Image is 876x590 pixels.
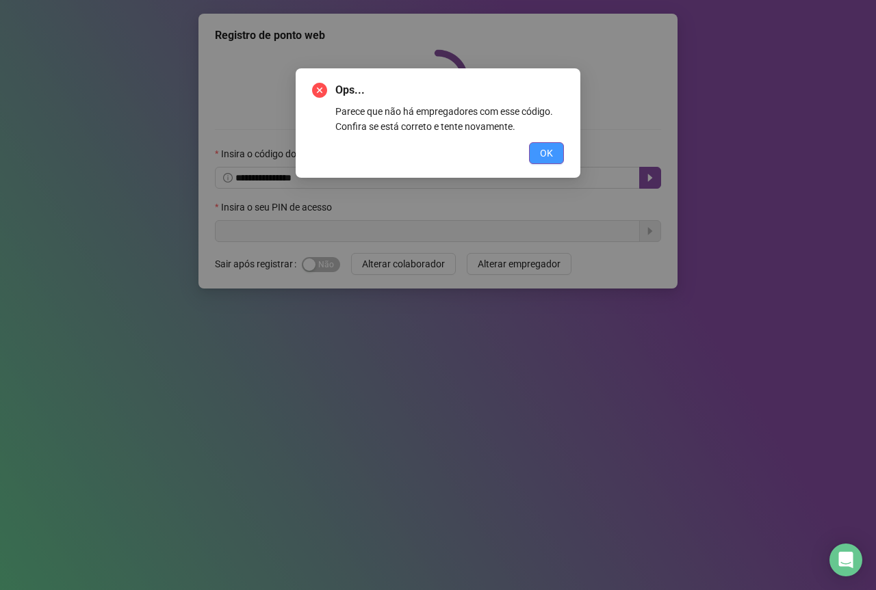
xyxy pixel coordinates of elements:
[529,142,564,164] button: OK
[335,104,564,134] div: Parece que não há empregadores com esse código. Confira se está correto e tente novamente.
[540,146,553,161] span: OK
[829,544,862,576] div: Open Intercom Messenger
[335,82,564,98] span: Ops...
[312,83,327,98] span: close-circle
